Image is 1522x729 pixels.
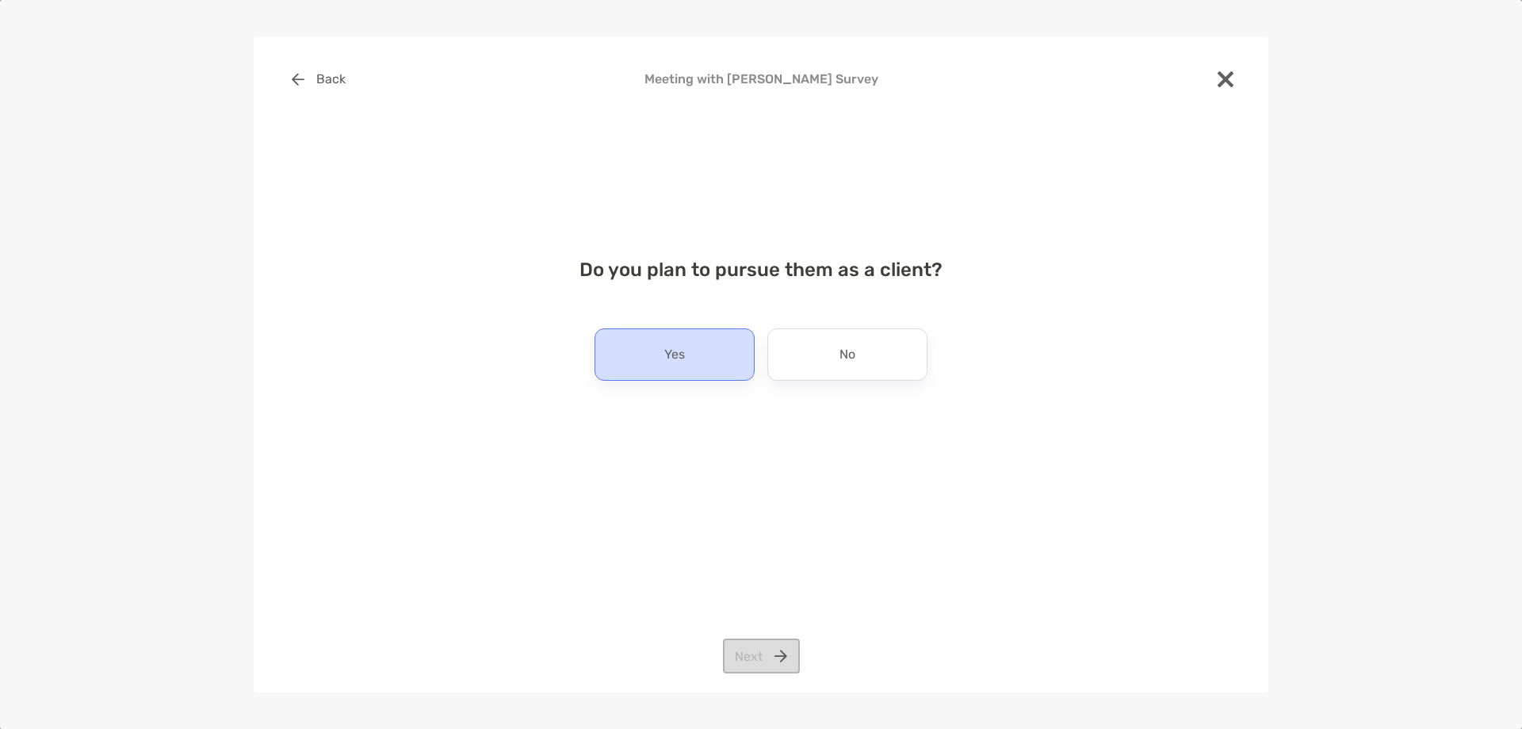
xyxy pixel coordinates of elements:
img: close modal [1218,71,1233,87]
p: No [839,342,855,367]
h4: Do you plan to pursue them as a client? [279,259,1243,281]
p: Yes [664,342,685,367]
img: button icon [292,73,304,86]
h4: Meeting with [PERSON_NAME] Survey [279,71,1243,86]
button: Back [279,62,358,97]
